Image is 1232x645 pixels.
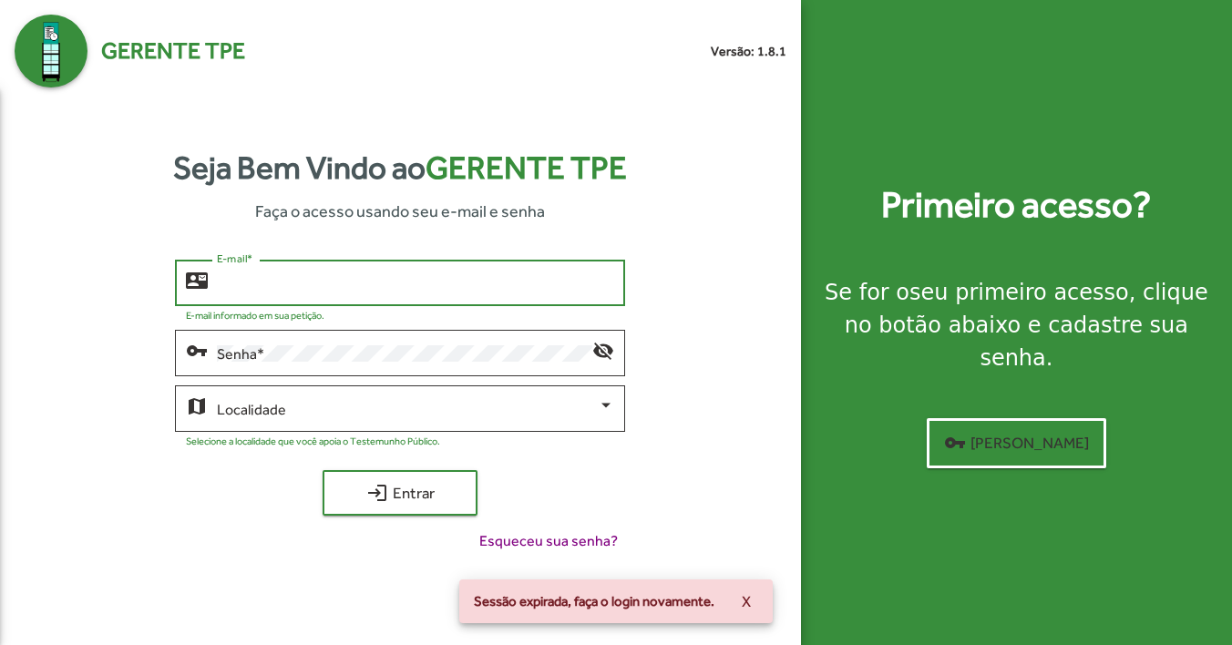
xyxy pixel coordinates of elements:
[881,178,1151,232] strong: Primeiro acesso?
[742,585,751,618] span: X
[366,482,388,504] mat-icon: login
[173,144,627,192] strong: Seja Bem Vindo ao
[186,310,324,321] mat-hint: E-mail informado em sua petição.
[592,339,614,361] mat-icon: visibility_off
[474,592,714,610] span: Sessão expirada, faça o login novamente.
[339,476,461,509] span: Entrar
[711,42,786,61] small: Versão: 1.8.1
[927,418,1106,468] button: [PERSON_NAME]
[944,426,1089,459] span: [PERSON_NAME]
[823,276,1210,374] div: Se for o , clique no botão abaixo e cadastre sua senha.
[15,15,87,87] img: Logo Gerente
[426,149,627,186] span: Gerente TPE
[186,269,208,291] mat-icon: contact_mail
[186,339,208,361] mat-icon: vpn_key
[101,34,245,68] span: Gerente TPE
[186,394,208,416] mat-icon: map
[909,280,1129,305] strong: seu primeiro acesso
[323,470,477,516] button: Entrar
[479,530,618,552] span: Esqueceu sua senha?
[727,585,765,618] button: X
[186,435,440,446] mat-hint: Selecione a localidade que você apoia o Testemunho Público.
[944,432,966,454] mat-icon: vpn_key
[255,199,545,223] span: Faça o acesso usando seu e-mail e senha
